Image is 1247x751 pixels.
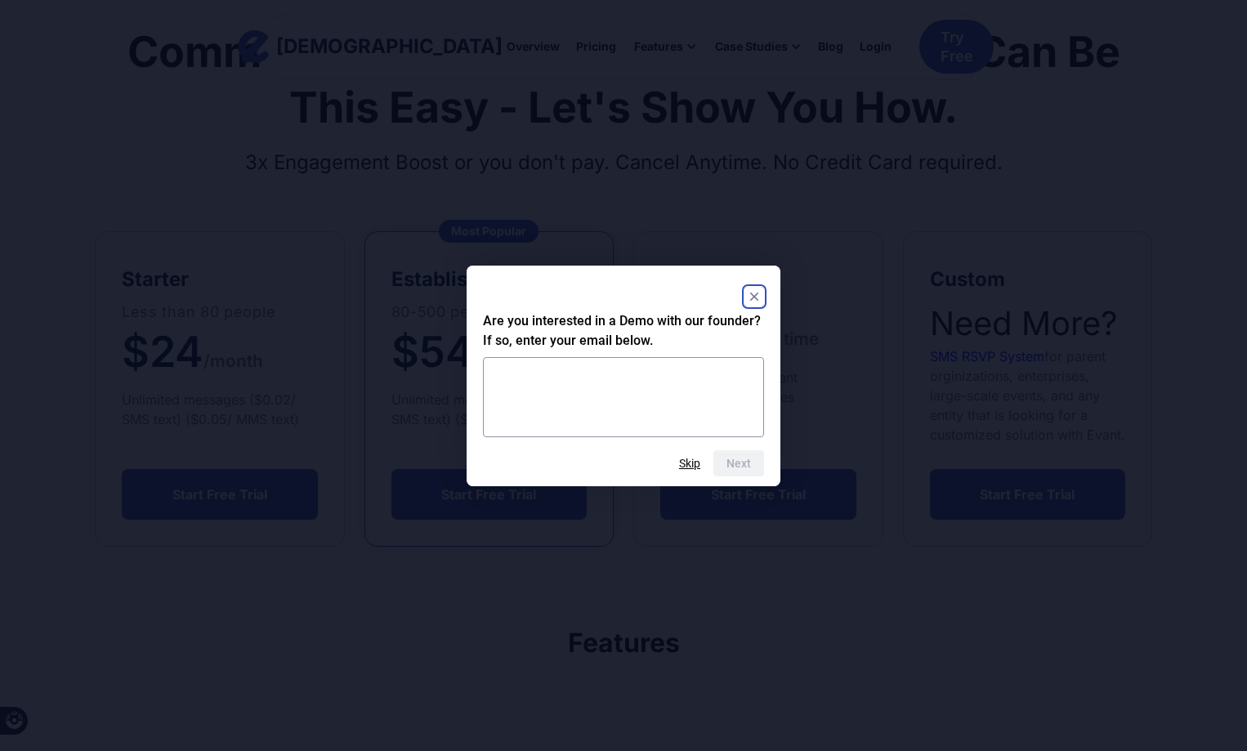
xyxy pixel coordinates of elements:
[483,357,764,437] textarea: Are you interested in a Demo with our founder? If so, enter your email below.
[483,311,764,351] h2: Are you interested in a Demo with our founder? If so, enter your email below.
[467,266,780,486] dialog: Are you interested in a Demo with our founder? If so, enter your email below.
[679,457,700,470] button: Skip
[713,450,764,476] button: Next question
[744,287,764,306] button: Close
